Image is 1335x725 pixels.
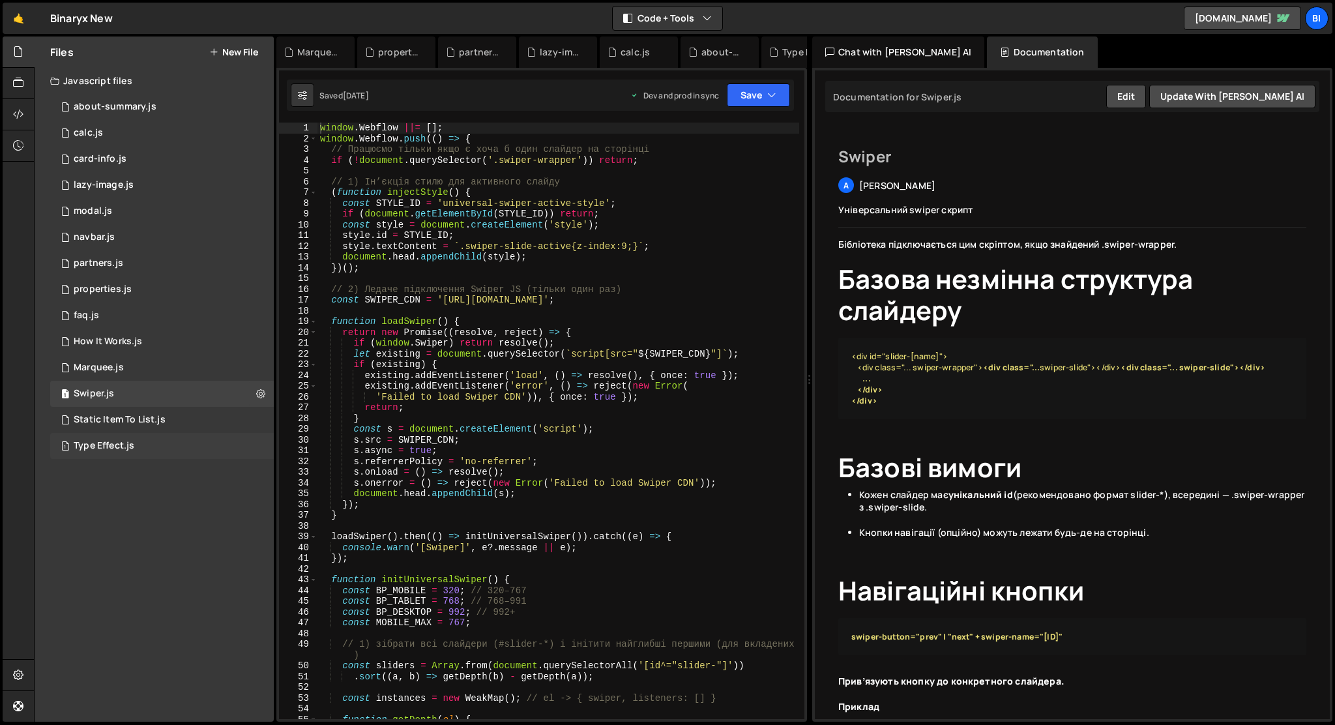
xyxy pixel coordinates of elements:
[279,144,317,155] div: 3
[613,7,722,30] button: Code + Tools
[209,47,258,57] button: New File
[279,359,317,370] div: 23
[859,526,1306,552] li: Кнопки навігації (опційно) можуть лежати будь-де на сторінці.
[727,83,790,107] button: Save
[50,45,74,59] h2: Files
[983,362,1040,373] strong: <div class="...
[50,198,274,224] div: 16013/45594.js
[859,179,935,192] span: [PERSON_NAME]
[279,349,317,360] div: 22
[378,46,420,59] div: properties.js
[50,355,274,381] div: 16013/42868.js
[61,442,69,452] span: 1
[50,172,274,198] div: 16013/45683.js
[50,303,274,329] div: 16013/45421.js
[61,390,69,400] span: 1
[279,198,317,209] div: 8
[851,631,1063,642] strong: swiper-button="prev" | "next" + swiper-name="[ID]"
[74,362,124,374] div: Marquee.js
[279,467,317,478] div: 33
[279,220,317,231] div: 10
[279,596,317,607] div: 45
[279,488,317,499] div: 35
[279,521,317,532] div: 38
[1305,7,1328,30] a: Bi
[279,252,317,263] div: 13
[279,456,317,467] div: 32
[343,90,369,101] div: [DATE]
[948,488,1013,501] strong: унікальний id
[279,574,317,585] div: 43
[279,263,317,274] div: 14
[3,3,35,34] a: 🤙
[279,327,317,338] div: 20
[50,407,274,433] div: 16013/43335.js
[279,693,317,704] div: 53
[279,542,317,554] div: 40
[279,553,317,564] div: 41
[987,37,1097,68] div: Documentation
[50,329,274,355] div: 16013/43845.js
[829,91,961,103] div: Documentation for Swiper.js
[838,338,1306,420] pre: <div id="slider-[name]"> <div class="... swiper-wrapper"> swiper-slide"></div>
[701,46,743,59] div: about-summary.js
[74,179,134,191] div: lazy-image.js
[279,209,317,220] div: 9
[279,187,317,198] div: 7
[851,362,1265,406] strong: <div class="... swiper-slide"></div> ... </div> </div>
[1106,85,1146,108] button: Edit
[50,94,274,120] div: 16013/45450.js
[279,166,317,177] div: 5
[279,617,317,629] div: 47
[279,531,317,542] div: 39
[838,203,973,216] span: Універсальний swiper скрипт
[74,310,99,321] div: faq.js
[74,127,103,139] div: calc.js
[859,488,1306,527] li: Кожен слайдер має (рекомендовано формат slider-*), всередині — .swiper-wrapper з .swiper-slide.
[279,177,317,188] div: 6
[279,424,317,435] div: 29
[279,123,317,134] div: 1
[279,402,317,413] div: 27
[838,700,879,713] strong: Приклад
[279,682,317,693] div: 52
[279,585,317,597] div: 44
[279,316,317,327] div: 19
[1149,85,1315,108] button: Update with [PERSON_NAME] AI
[279,499,317,510] div: 36
[1184,7,1301,30] a: [DOMAIN_NAME]
[279,564,317,575] div: 42
[279,660,317,672] div: 50
[279,155,317,166] div: 4
[50,146,274,172] div: 16013/45455.js
[279,306,317,317] div: 18
[838,452,1306,483] h1: Базові вимоги
[838,675,1064,687] strong: Прив’язують кнопку до конкретного слайдера.
[279,284,317,295] div: 16
[50,250,274,276] div: 16013/45562.js
[621,46,650,59] div: calc.js
[279,672,317,683] div: 51
[279,478,317,489] div: 34
[74,258,123,269] div: partners.js
[279,445,317,456] div: 31
[50,10,113,26] div: Binaryx New
[50,433,274,459] div: 16013/42871.js
[74,205,112,217] div: modal.js
[74,231,115,243] div: navbar.js
[74,336,142,348] div: How It Works.js
[838,263,1306,326] h1: Базова незмінна структура слайдеру
[279,703,317,715] div: 54
[279,295,317,306] div: 17
[50,276,274,303] div: 16013/45453.js
[279,241,317,252] div: 12
[459,46,501,59] div: partners.js
[74,101,156,113] div: about-summary.js
[782,46,824,59] div: Type Effect.js
[844,180,849,191] span: A
[279,629,317,640] div: 48
[812,37,984,68] div: Chat with [PERSON_NAME] AI
[279,607,317,618] div: 46
[279,370,317,381] div: 24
